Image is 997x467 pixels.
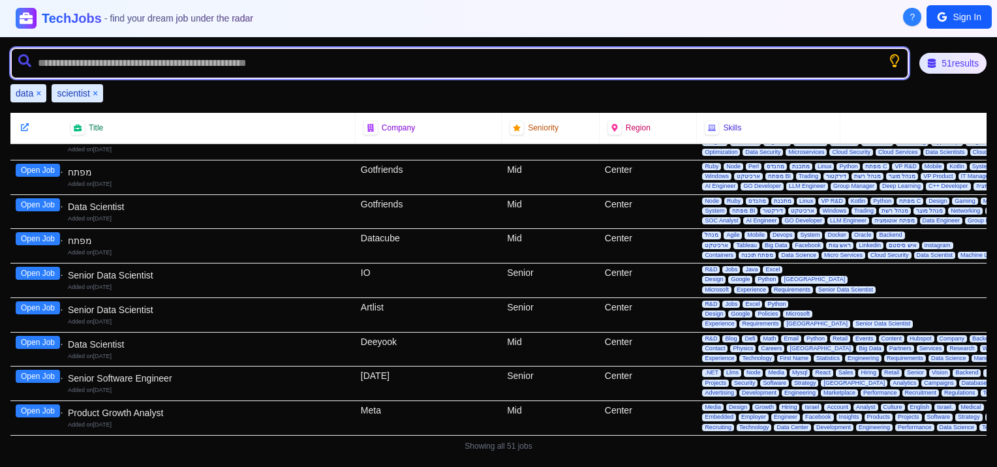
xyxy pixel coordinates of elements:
span: Node [744,369,763,376]
span: Backend [876,232,904,239]
div: Added on [DATE] [68,249,350,257]
div: Deeyook [356,333,502,367]
button: Open Job [16,198,60,211]
span: Linux [797,198,816,205]
span: ארכיטקט [734,173,763,180]
span: Excel [763,266,782,273]
div: Senior [502,367,600,400]
div: Added on [DATE] [68,352,350,361]
div: Added on [DATE] [68,318,350,326]
span: Hubspot [907,335,934,342]
div: Datacube [356,229,502,263]
span: Policies [755,310,780,318]
span: Physics [730,345,756,352]
span: C++ Developer [926,183,971,190]
span: Facebook [803,414,834,421]
span: Big Data [762,242,790,249]
span: Technology [739,355,775,362]
span: Kotlin [947,163,967,170]
span: Defi [742,335,758,342]
span: Data Science [937,424,977,431]
span: Mobile [744,232,767,239]
span: Python [870,198,894,205]
span: Design [926,198,949,205]
span: Big Data [856,345,884,352]
div: Added on [DATE] [68,386,350,395]
span: IT Manager [959,173,994,180]
span: React [812,369,833,376]
span: Projects [702,380,729,387]
span: Data Science [778,252,819,259]
span: scientist [57,87,90,100]
span: Jobs [722,266,740,273]
span: Engineer [771,414,800,421]
span: Node [702,198,722,205]
span: Embedded [702,414,736,421]
div: Center [600,298,698,332]
button: Open Job [16,164,60,177]
span: Trading [851,207,876,215]
span: Development [814,424,853,431]
span: Design [702,310,726,318]
span: מתכנת [771,198,794,205]
span: Experience [702,355,737,362]
span: Employer [739,414,769,421]
div: Added on [DATE] [68,283,350,292]
div: Mid [502,333,600,367]
span: Software [925,414,953,421]
span: System [970,163,994,170]
span: Windows [702,173,731,180]
span: Senior Data Scientist [853,320,913,327]
span: Microsoft [783,310,812,318]
button: Open Job [16,336,60,349]
span: Technology [737,424,772,431]
span: מנהל [702,232,721,239]
span: Cloud Security [868,252,912,259]
span: System [797,232,822,239]
div: Mid [502,195,600,229]
span: Databases [959,380,992,387]
span: Data Engineer [920,217,963,224]
span: Ruby [702,163,721,170]
span: Python [804,335,827,342]
span: Linkedin [856,242,883,249]
span: Facebook [792,242,823,249]
div: Added on [DATE] [68,421,350,429]
span: ? [910,10,915,23]
span: Docker [825,232,849,239]
span: [GEOGRAPHIC_DATA] [787,345,853,352]
span: Google [728,276,752,283]
span: Insights [836,414,862,421]
div: Center [600,229,698,263]
span: GO Developer [782,217,825,224]
div: 51 results [919,53,987,74]
button: Open Job [16,370,60,383]
div: Added on [DATE] [68,145,350,154]
span: Trading [796,173,821,180]
span: Security [731,380,758,387]
span: איש סיסטם [886,242,919,249]
span: Google [728,310,752,318]
span: Design [726,404,750,411]
span: ארכיטקט [702,242,731,249]
span: Experience [734,286,769,294]
h1: TechJobs [42,9,253,27]
span: מתכנת [790,163,812,170]
span: Sales [836,369,856,376]
span: Blog [722,335,739,342]
span: מנהל רשת [879,207,911,215]
div: Senior Data Scientist [68,303,350,316]
span: Ruby [724,198,743,205]
span: [GEOGRAPHIC_DATA] [781,276,848,283]
span: Email [781,335,801,342]
div: Mid [502,229,600,263]
span: Containers [702,252,736,259]
span: Devops [770,232,795,239]
button: Open Job [16,232,60,245]
span: דירקטור [760,207,786,215]
span: Title [89,123,103,133]
span: English [908,404,932,411]
span: Data Security [743,149,783,156]
span: Deep Learning [880,183,923,190]
span: Design [702,276,726,283]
